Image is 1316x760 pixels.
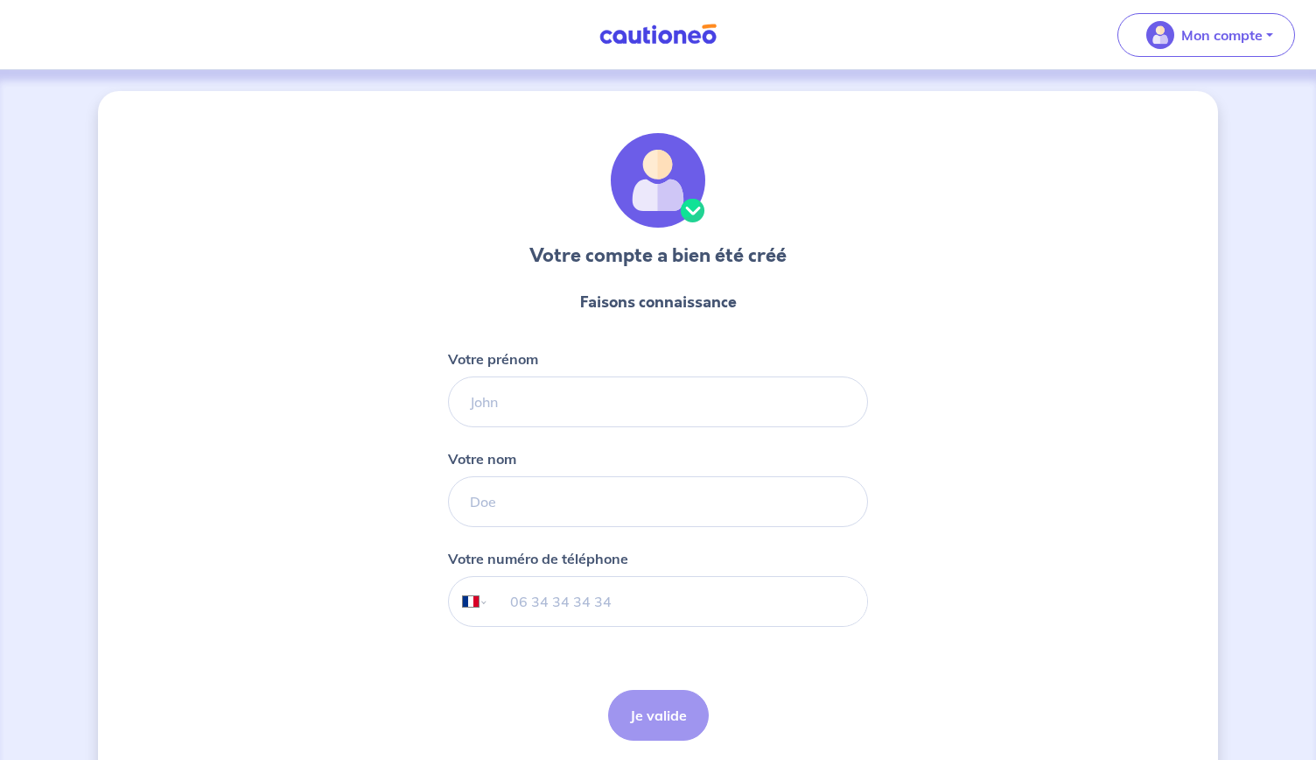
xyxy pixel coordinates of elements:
p: Mon compte [1181,25,1263,46]
button: illu_account_valid_menu.svgMon compte [1117,13,1295,57]
img: illu_account_valid.svg [611,133,705,228]
input: Doe [448,476,868,527]
p: Votre numéro de téléphone [448,548,628,569]
img: Cautioneo [592,24,724,46]
p: Votre nom [448,448,516,469]
h3: Votre compte a bien été créé [529,242,787,270]
input: 06 34 34 34 34 [489,577,867,626]
p: Faisons connaissance [580,291,737,313]
input: John [448,376,868,427]
img: illu_account_valid_menu.svg [1146,21,1174,49]
p: Votre prénom [448,348,538,369]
